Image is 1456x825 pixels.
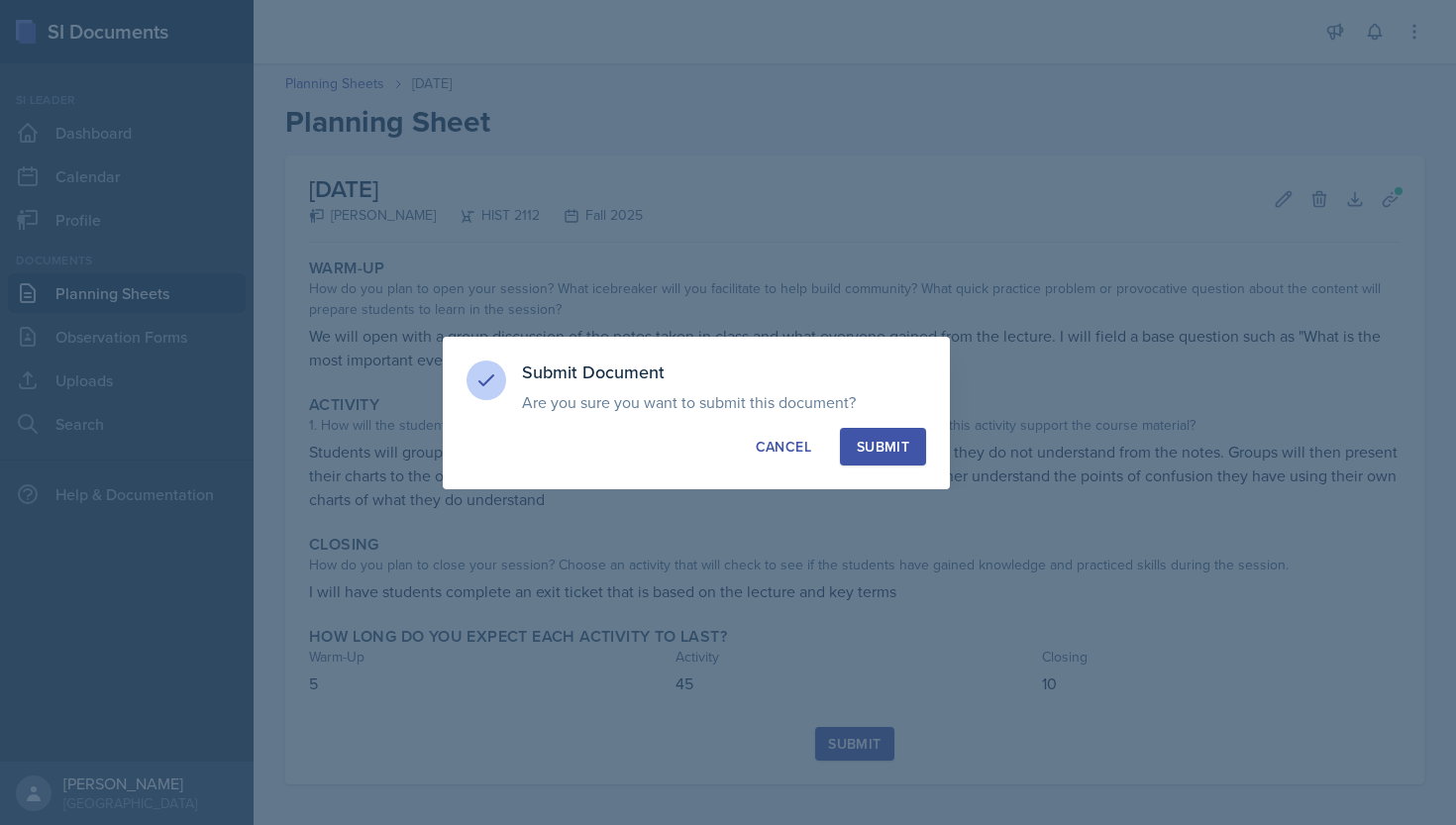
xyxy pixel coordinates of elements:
div: Cancel [756,437,811,457]
p: Are you sure you want to submit this document? [522,392,926,412]
div: Submit [857,437,909,457]
button: Submit [840,428,926,465]
button: Cancel [739,428,828,465]
h3: Submit Document [522,361,926,384]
